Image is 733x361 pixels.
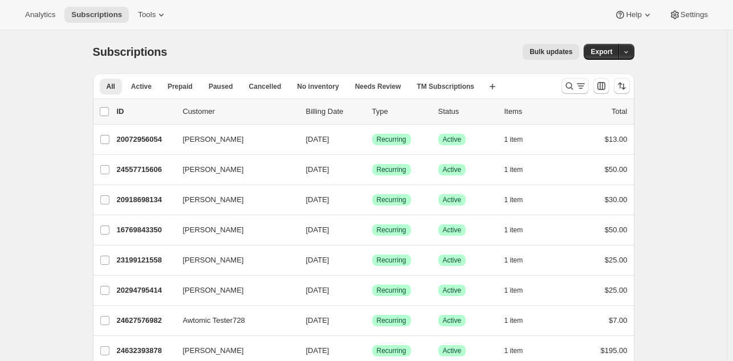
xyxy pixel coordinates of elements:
button: Bulk updates [523,44,579,60]
span: Recurring [377,346,406,355]
span: Cancelled [249,82,282,91]
p: 24627576982 [117,315,174,326]
span: [PERSON_NAME] [183,194,244,206]
span: Tools [138,10,156,19]
span: Recurring [377,135,406,144]
button: 1 item [504,252,536,268]
button: 1 item [504,313,536,329]
div: 24627576982Awtomic Tester728[DATE]SuccessRecurringSuccessActive1 item$7.00 [117,313,628,329]
button: 1 item [504,192,536,208]
span: 1 item [504,165,523,174]
p: 20918698134 [117,194,174,206]
span: [DATE] [306,316,329,325]
span: Subscriptions [71,10,122,19]
span: $25.00 [605,256,628,264]
span: Recurring [377,225,406,235]
button: [PERSON_NAME] [176,251,290,269]
span: [PERSON_NAME] [183,255,244,266]
div: Type [372,106,429,117]
span: [PERSON_NAME] [183,345,244,356]
span: [DATE] [306,135,329,143]
span: Active [443,135,462,144]
p: 24632393878 [117,345,174,356]
span: [PERSON_NAME] [183,285,244,296]
span: Active [443,195,462,204]
div: 20918698134[PERSON_NAME][DATE]SuccessRecurringSuccessActive1 item$30.00 [117,192,628,208]
div: 24557715606[PERSON_NAME][DATE]SuccessRecurringSuccessActive1 item$50.00 [117,162,628,178]
span: 1 item [504,286,523,295]
button: 1 item [504,343,536,359]
button: Analytics [18,7,62,23]
span: Needs Review [355,82,401,91]
div: 23199121558[PERSON_NAME][DATE]SuccessRecurringSuccessActive1 item$25.00 [117,252,628,268]
span: Recurring [377,316,406,325]
button: [PERSON_NAME] [176,281,290,300]
button: Customize table column order and visibility [593,78,609,94]
button: [PERSON_NAME] [176,130,290,149]
span: $13.00 [605,135,628,143]
span: Active [131,82,152,91]
span: All [107,82,115,91]
button: 1 item [504,162,536,178]
span: Help [626,10,641,19]
span: $50.00 [605,225,628,234]
div: IDCustomerBilling DateTypeStatusItemsTotal [117,106,628,117]
p: 20294795414 [117,285,174,296]
span: $30.00 [605,195,628,204]
p: 20072956054 [117,134,174,145]
span: Active [443,316,462,325]
button: Subscriptions [64,7,129,23]
button: Settings [662,7,715,23]
span: Export [591,47,612,56]
span: Recurring [377,165,406,174]
span: Active [443,346,462,355]
p: 24557715606 [117,164,174,175]
span: 1 item [504,316,523,325]
button: 1 item [504,222,536,238]
span: Subscriptions [93,46,168,58]
span: $50.00 [605,165,628,174]
span: Active [443,286,462,295]
span: Recurring [377,195,406,204]
span: 1 item [504,225,523,235]
button: Create new view [483,79,502,95]
span: Active [443,256,462,265]
span: [DATE] [306,346,329,355]
span: [PERSON_NAME] [183,134,244,145]
span: $7.00 [609,316,628,325]
p: Total [612,106,627,117]
div: 16769843350[PERSON_NAME][DATE]SuccessRecurringSuccessActive1 item$50.00 [117,222,628,238]
div: 20072956054[PERSON_NAME][DATE]SuccessRecurringSuccessActive1 item$13.00 [117,132,628,147]
button: 1 item [504,282,536,298]
span: [DATE] [306,286,329,294]
span: No inventory [297,82,339,91]
p: ID [117,106,174,117]
span: 1 item [504,135,523,144]
button: Awtomic Tester728 [176,311,290,330]
div: Items [504,106,561,117]
p: 16769843350 [117,224,174,236]
span: [DATE] [306,256,329,264]
span: Recurring [377,286,406,295]
button: 1 item [504,132,536,147]
span: Bulk updates [530,47,572,56]
span: [PERSON_NAME] [183,164,244,175]
p: 23199121558 [117,255,174,266]
button: Sort the results [614,78,630,94]
span: Analytics [25,10,55,19]
p: Billing Date [306,106,363,117]
button: Tools [131,7,174,23]
span: 1 item [504,256,523,265]
span: TM Subscriptions [417,82,474,91]
button: [PERSON_NAME] [176,191,290,209]
div: 24632393878[PERSON_NAME][DATE]SuccessRecurringSuccessActive1 item$195.00 [117,343,628,359]
span: 1 item [504,346,523,355]
span: [DATE] [306,195,329,204]
span: 1 item [504,195,523,204]
span: [DATE] [306,165,329,174]
span: $25.00 [605,286,628,294]
span: Settings [681,10,708,19]
span: Awtomic Tester728 [183,315,245,326]
span: Recurring [377,256,406,265]
span: Active [443,225,462,235]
